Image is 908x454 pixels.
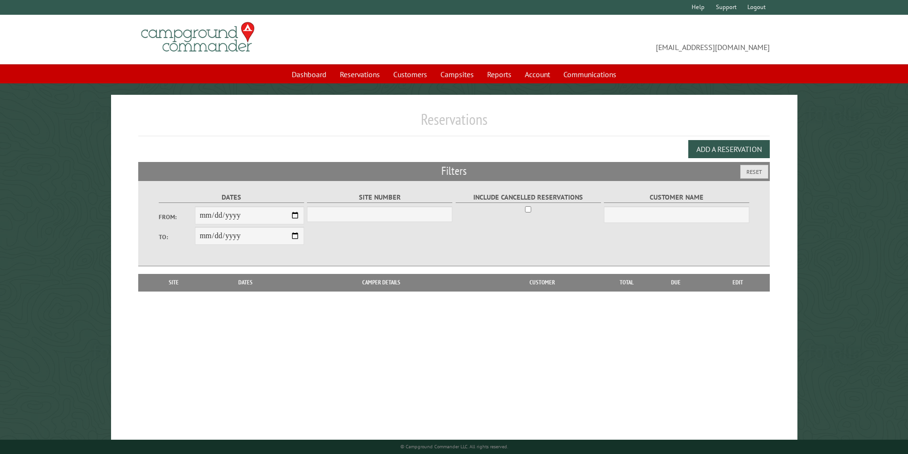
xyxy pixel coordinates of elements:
[456,192,601,203] label: Include Cancelled Reservations
[388,65,433,83] a: Customers
[688,140,770,158] button: Add a Reservation
[646,274,706,291] th: Due
[706,274,770,291] th: Edit
[740,165,768,179] button: Reset
[400,444,508,450] small: © Campground Commander LLC. All rights reserved.
[286,65,332,83] a: Dashboard
[334,65,386,83] a: Reservations
[143,274,205,291] th: Site
[435,65,480,83] a: Campsites
[159,212,195,222] label: From:
[476,274,608,291] th: Customer
[159,192,304,203] label: Dates
[519,65,556,83] a: Account
[205,274,286,291] th: Dates
[138,110,770,136] h1: Reservations
[138,162,770,180] h2: Filters
[608,274,646,291] th: Total
[481,65,517,83] a: Reports
[138,19,257,56] img: Campground Commander
[604,192,749,203] label: Customer Name
[454,26,770,53] span: [EMAIL_ADDRESS][DOMAIN_NAME]
[159,232,195,242] label: To:
[558,65,622,83] a: Communications
[286,274,476,291] th: Camper Details
[307,192,452,203] label: Site Number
